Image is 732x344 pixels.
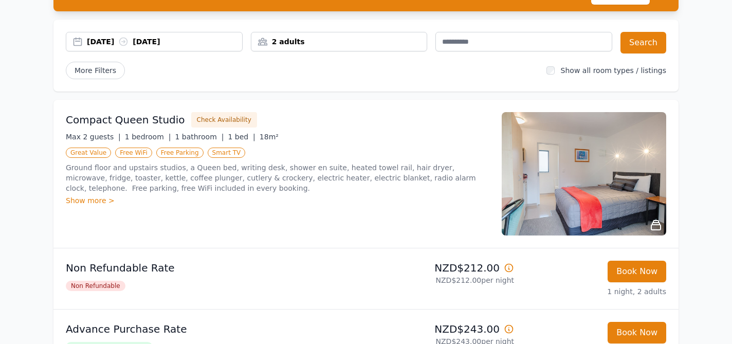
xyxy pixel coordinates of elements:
[66,322,362,336] p: Advance Purchase Rate
[66,133,121,141] span: Max 2 guests |
[66,148,111,158] span: Great Value
[208,148,246,158] span: Smart TV
[156,148,204,158] span: Free Parking
[87,37,242,47] div: [DATE] [DATE]
[191,112,257,128] button: Check Availability
[115,148,152,158] span: Free WiFi
[66,113,185,127] h3: Compact Queen Studio
[608,322,666,343] button: Book Now
[561,66,666,75] label: Show all room types / listings
[522,286,666,297] p: 1 night, 2 adults
[251,37,427,47] div: 2 adults
[608,261,666,282] button: Book Now
[228,133,255,141] span: 1 bed |
[125,133,171,141] span: 1 bedroom |
[260,133,279,141] span: 18m²
[175,133,224,141] span: 1 bathroom |
[66,281,125,291] span: Non Refundable
[620,32,666,53] button: Search
[66,261,362,275] p: Non Refundable Rate
[66,162,489,193] p: Ground floor and upstairs studios, a Queen bed, writing desk, shower en suite, heated towel rail,...
[66,62,125,79] span: More Filters
[370,322,514,336] p: NZD$243.00
[370,275,514,285] p: NZD$212.00 per night
[370,261,514,275] p: NZD$212.00
[66,195,489,206] div: Show more >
